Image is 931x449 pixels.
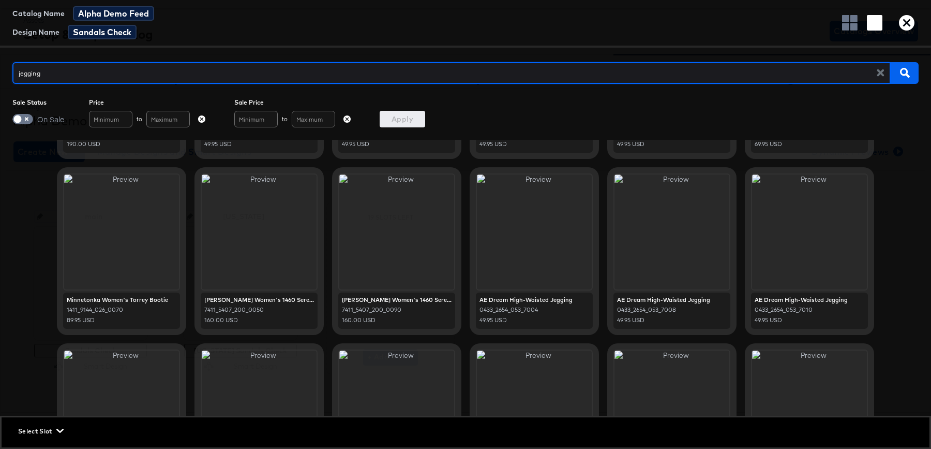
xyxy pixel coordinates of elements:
[204,316,314,324] div: 160.00 USD
[67,140,176,148] div: 190.00 USD
[479,306,589,314] div: 0433_2654_053_7004
[234,98,355,107] span: Sale Price
[14,426,66,437] button: Select Slot
[67,306,176,314] div: 1411_9144_026_0070
[292,111,335,127] input: Maximum
[89,98,209,107] span: Price
[67,316,176,324] div: 89.95 USD
[204,306,314,314] div: 7411_5407_200_0050
[342,296,452,304] div: [PERSON_NAME] Women's 1460 Serena Lined Boot
[755,316,864,324] div: 49.95 USD
[73,6,154,21] span: Alpha Demo Feed
[146,111,190,127] input: Maximum
[12,57,884,80] input: Search by Product ID, Name, Description and so on.
[617,306,727,314] div: 0433_2654_053_7008
[342,140,452,148] div: 49.95 USD
[89,111,132,127] input: Minimum
[755,306,864,314] div: 0433_2654_053_7010
[479,316,589,324] div: 49.95 USD
[342,306,452,314] div: 7411_5407_200_0090
[617,140,727,148] div: 49.95 USD
[137,115,142,123] span: to
[755,296,864,304] div: AE Dream High-Waisted Jegging
[12,98,64,107] span: Sale Status
[755,140,864,148] div: 69.95 USD
[12,9,65,18] span: Catalog Name
[68,25,137,39] span: Sandals Check
[12,28,59,36] span: Design Name
[342,316,452,324] div: 160.00 USD
[282,115,288,123] span: to
[204,296,314,304] div: [PERSON_NAME] Women's 1460 Serena Lined Boot
[617,316,727,324] div: 49.95 USD
[617,296,727,304] div: AE Dream High-Waisted Jegging
[204,140,314,148] div: 49.95 USD
[18,426,62,437] span: Select Slot
[37,114,64,124] span: On Sale
[234,111,278,127] input: Minimum
[479,296,589,304] div: AE Dream High-Waisted Jegging
[67,296,176,304] div: Minnetonka Women's Torrey Bootie
[479,140,589,148] div: 49.95 USD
